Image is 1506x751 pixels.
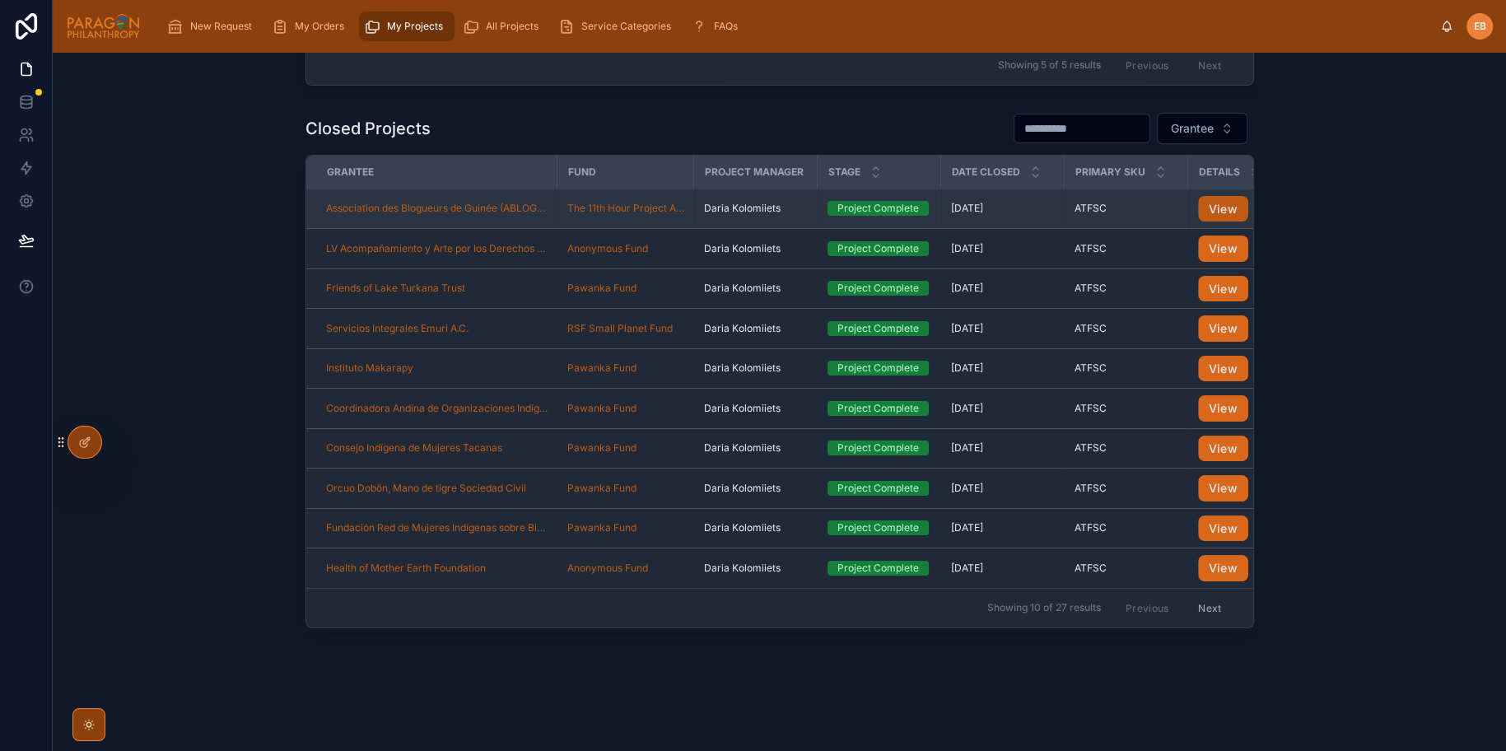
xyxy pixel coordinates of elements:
[704,441,808,455] a: Daria Kolomiiets
[951,521,983,534] span: [DATE]
[828,281,931,296] a: Project Complete
[704,282,781,295] span: Daria Kolomiiets
[326,562,486,575] span: Health of Mother Earth Foundation
[1198,356,1302,382] a: View
[837,520,919,535] div: Project Complete
[704,242,808,255] a: Daria Kolomiiets
[951,362,1055,375] a: [DATE]
[567,402,684,415] a: Pawanka Fund
[567,242,684,255] a: Anonymous Fund
[828,561,931,576] a: Project Complete
[1198,243,1248,255] a: View
[1198,395,1248,422] button: View
[1199,166,1240,179] span: Details
[1157,113,1247,144] button: Select Button
[704,242,781,255] span: Daria Kolomiiets
[567,562,684,575] a: Anonymous Fund
[704,282,808,295] a: Daria Kolomiiets
[704,202,808,215] a: Daria Kolomiiets
[1198,475,1302,501] a: View
[326,441,502,455] a: Consejo Indígena de Mujeres Tacanas
[1198,555,1302,581] a: View
[326,322,469,335] a: Servicios Integrales Emuri A.C.
[326,202,548,215] a: Association des Blogueurs de Guinée (ABLOGUI)
[326,362,548,375] a: Instituto Makarapy
[951,322,1055,335] a: [DATE]
[1075,441,1107,455] span: ATFSC
[567,402,636,415] span: Pawanka Fund
[828,401,931,416] a: Project Complete
[326,482,526,495] a: Orcuo Dobön, Mano de tigre Sociedad Civil
[1198,276,1248,302] button: View
[567,562,648,575] a: Anonymous Fund
[1075,282,1107,295] span: ATFSC
[1198,555,1248,581] button: View
[567,202,684,215] a: The 11th Hour Project African Journalism Fund
[567,282,636,295] a: Pawanka Fund
[704,362,781,375] span: Daria Kolomiiets
[951,562,983,575] span: [DATE]
[951,242,1055,255] a: [DATE]
[1198,483,1248,495] a: View
[162,12,263,41] a: New Request
[1171,120,1214,137] span: Grantee
[154,8,1440,44] div: scrollable content
[1075,202,1107,215] span: ATFSC
[567,362,684,375] a: Pawanka Fund
[951,322,983,335] span: [DATE]
[567,441,684,455] a: Pawanka Fund
[327,166,374,179] span: Grantee
[1187,595,1233,621] button: Next
[704,521,781,534] span: Daria Kolomiiets
[326,402,548,415] a: Coordinadora Andina de Organizaciones Indígenas
[359,12,455,41] a: My Projects
[1075,322,1178,335] a: ATFSC
[458,12,550,41] a: All Projects
[1075,362,1107,375] span: ATFSC
[828,520,931,535] a: Project Complete
[1075,521,1178,534] a: ATFSC
[1075,322,1107,335] span: ATFSC
[567,482,636,495] span: Pawanka Fund
[1198,515,1248,542] button: View
[1198,196,1248,222] button: View
[1198,356,1248,382] button: View
[1198,283,1248,296] a: View
[704,562,781,575] span: Daria Kolomiiets
[1075,441,1178,455] a: ATFSC
[567,242,648,255] a: Anonymous Fund
[326,521,548,534] a: Fundación Red de Mujeres Indígenas sobre Biodiversidad
[951,202,983,215] span: [DATE]
[567,521,636,534] a: Pawanka Fund
[1075,402,1107,415] span: ATFSC
[951,282,983,295] span: [DATE]
[1198,523,1248,535] a: View
[951,402,983,415] span: [DATE]
[704,441,781,455] span: Daria Kolomiiets
[1198,515,1302,542] a: View
[837,561,919,576] div: Project Complete
[66,13,141,40] img: App logo
[567,322,684,335] a: RSF Small Planet Fund
[567,362,636,375] span: Pawanka Fund
[837,441,919,455] div: Project Complete
[837,361,919,375] div: Project Complete
[326,282,465,295] a: Friends of Lake Turkana Trust
[951,562,1055,575] a: [DATE]
[567,322,673,335] span: RSF Small Planet Fund
[190,20,252,33] span: New Request
[704,322,781,335] span: Daria Kolomiiets
[951,282,1055,295] a: [DATE]
[1198,315,1248,342] button: View
[486,20,539,33] span: All Projects
[837,321,919,336] div: Project Complete
[1198,315,1302,342] a: View
[567,441,636,455] a: Pawanka Fund
[704,482,781,495] span: Daria Kolomiiets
